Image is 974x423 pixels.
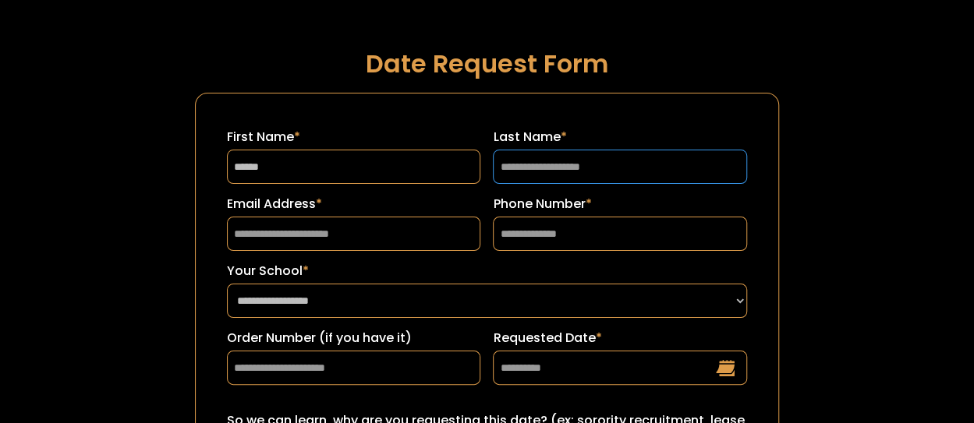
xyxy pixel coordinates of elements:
[227,128,481,146] label: First Name
[493,195,747,213] label: Phone Number
[227,262,747,280] label: Your School
[493,128,747,146] label: Last Name
[227,329,481,347] label: Order Number (if you have it)
[227,195,481,213] label: Email Address
[195,50,779,77] h1: Date Request Form
[493,329,747,347] label: Requested Date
